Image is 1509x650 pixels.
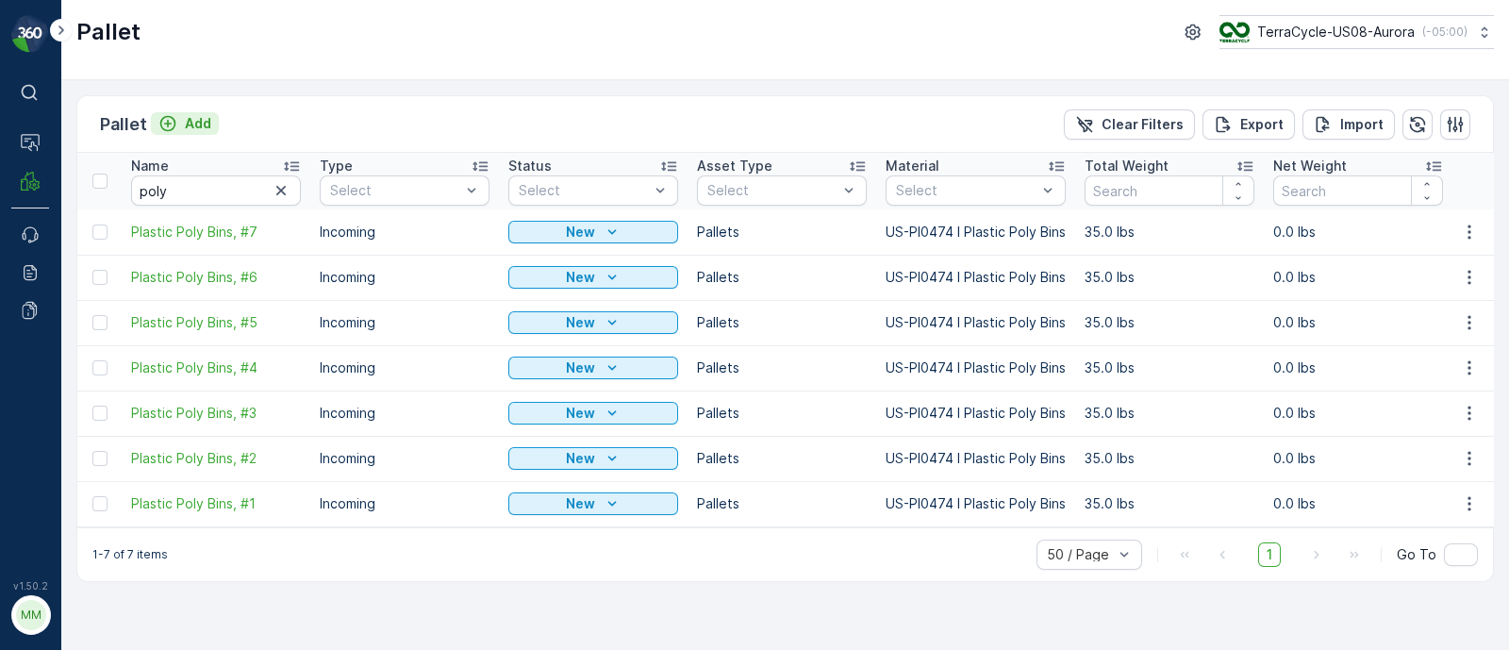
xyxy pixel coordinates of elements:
p: 0.0 lbs [1273,223,1443,242]
p: 1-7 of 7 items [92,547,168,562]
p: Material [886,157,939,175]
a: Plastic Poly Bins, #7 [131,223,301,242]
p: TerraCycle-US08-Aurora [1257,23,1415,42]
p: New [566,313,595,332]
p: Export [1240,115,1284,134]
a: Plastic Poly Bins, #5 [131,313,301,332]
p: ( -05:00 ) [1422,25,1468,40]
p: 35.0 lbs [1085,268,1254,287]
p: Incoming [320,313,489,332]
p: Pallets [697,313,867,332]
p: Net Weight [1273,157,1347,175]
button: New [508,311,678,334]
p: US-PI0474 I Plastic Poly Bins [886,313,1066,332]
p: Status [508,157,552,175]
p: 0.0 lbs [1273,494,1443,513]
p: Incoming [320,268,489,287]
img: image_ci7OI47.png [1219,22,1250,42]
p: Pallets [697,494,867,513]
p: Name [131,157,169,175]
p: Type [320,157,353,175]
p: 35.0 lbs [1085,494,1254,513]
input: Search [131,175,301,206]
a: Plastic Poly Bins, #4 [131,358,301,377]
p: New [566,358,595,377]
p: US-PI0474 I Plastic Poly Bins [886,223,1066,242]
p: 0.0 lbs [1273,268,1443,287]
div: Toggle Row Selected [92,406,108,421]
span: v 1.50.2 [11,580,49,592]
p: US-PI0474 I Plastic Poly Bins [886,404,1066,423]
p: 0.0 lbs [1273,404,1443,423]
p: Incoming [320,494,489,513]
a: Plastic Poly Bins, #2 [131,449,301,468]
div: Toggle Row Selected [92,360,108,375]
p: Incoming [320,449,489,468]
div: Toggle Row Selected [92,225,108,240]
p: Pallets [697,449,867,468]
div: Toggle Row Selected [92,451,108,466]
input: Search [1273,175,1443,206]
p: 35.0 lbs [1085,358,1254,377]
p: 0.0 lbs [1273,449,1443,468]
p: Select [896,181,1036,200]
p: Pallets [697,268,867,287]
p: Select [330,181,460,200]
input: Search [1085,175,1254,206]
p: Pallets [697,404,867,423]
p: Pallet [76,17,141,47]
p: US-PI0474 I Plastic Poly Bins [886,494,1066,513]
p: New [566,223,595,242]
img: logo [11,15,49,53]
span: Plastic Poly Bins, #1 [131,494,301,513]
p: Incoming [320,404,489,423]
p: Pallet [100,111,147,138]
button: TerraCycle-US08-Aurora(-05:00) [1219,15,1494,49]
p: Add [185,114,211,133]
button: New [508,357,678,379]
div: Toggle Row Selected [92,496,108,511]
p: Select [707,181,837,200]
p: New [566,268,595,287]
button: New [508,492,678,515]
button: Import [1302,109,1395,140]
p: Import [1340,115,1384,134]
p: 35.0 lbs [1085,404,1254,423]
span: 1 [1258,542,1281,567]
p: New [566,494,595,513]
button: Clear Filters [1064,109,1195,140]
p: US-PI0474 I Plastic Poly Bins [886,268,1066,287]
p: 35.0 lbs [1085,449,1254,468]
p: New [566,449,595,468]
p: US-PI0474 I Plastic Poly Bins [886,358,1066,377]
button: MM [11,595,49,635]
p: Pallets [697,223,867,242]
div: MM [16,600,46,630]
button: New [508,402,678,425]
p: Pallets [697,358,867,377]
p: Select [519,181,649,200]
span: Go To [1397,545,1436,564]
p: Clear Filters [1102,115,1184,134]
a: Plastic Poly Bins, #6 [131,268,301,287]
p: New [566,404,595,423]
p: Incoming [320,358,489,377]
button: New [508,447,678,470]
a: Plastic Poly Bins, #3 [131,404,301,423]
p: US-PI0474 I Plastic Poly Bins [886,449,1066,468]
button: Export [1202,109,1295,140]
button: New [508,221,678,243]
p: 0.0 lbs [1273,313,1443,332]
p: Asset Type [697,157,772,175]
div: Toggle Row Selected [92,270,108,285]
button: Add [151,112,219,135]
div: Toggle Row Selected [92,315,108,330]
p: Total Weight [1085,157,1169,175]
button: New [508,266,678,289]
p: 35.0 lbs [1085,313,1254,332]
